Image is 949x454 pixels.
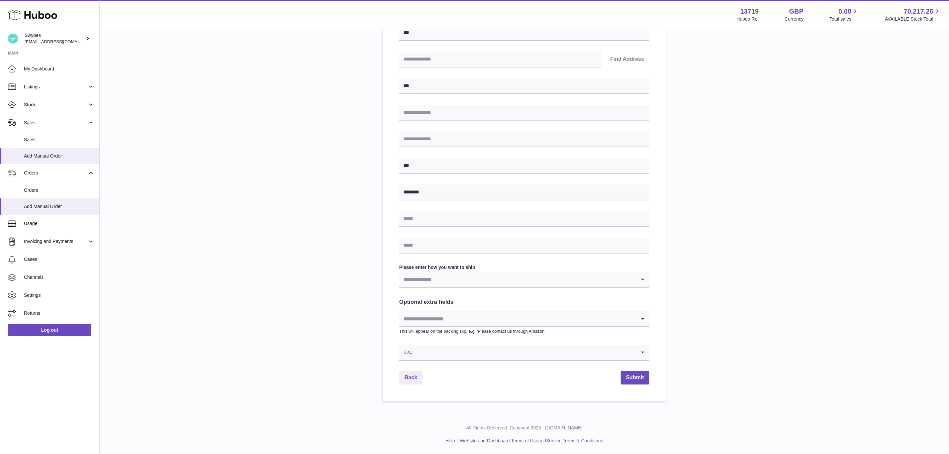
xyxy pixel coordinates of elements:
span: [EMAIL_ADDRESS][DOMAIN_NAME] [25,39,98,44]
a: 70,217.25 AVAILABLE Stock Total [885,7,941,22]
div: Search for option [399,272,649,288]
span: Total sales [829,16,859,22]
span: Settings [24,292,94,298]
span: Stock [24,102,87,108]
span: My Dashboard [24,66,94,72]
div: Huboo Ref [737,16,759,22]
span: Orders [24,170,87,176]
span: Sales [24,120,87,126]
p: This will appear on the packing slip. e.g. 'Please contact us through Amazon' [399,328,649,334]
span: Add Manual Order [24,153,94,159]
span: B2C [399,345,413,360]
strong: GBP [789,7,804,16]
a: Log out [8,324,91,336]
div: Search for option [399,345,649,361]
div: Search for option [399,311,649,327]
span: Add Manual Order [24,203,94,210]
span: Channels [24,274,94,281]
a: Help [445,438,455,443]
h2: Optional extra fields [399,298,649,306]
input: Search for option [399,272,636,287]
img: internalAdmin-13719@internal.huboo.com [8,34,18,44]
span: 0.00 [839,7,852,16]
a: Back [399,371,423,385]
span: Cases [24,256,94,263]
span: 70,217.25 [904,7,933,16]
span: Invoicing and Payments [24,238,87,245]
a: 0.00 Total sales [829,7,859,22]
div: Currency [785,16,804,22]
span: AVAILABLE Stock Total [885,16,941,22]
input: Search for option [399,311,636,326]
span: Orders [24,187,94,193]
input: Search for option [413,345,636,360]
strong: 13719 [740,7,759,16]
span: Usage [24,220,94,227]
label: Please enter how you want to ship [399,264,649,271]
p: All Rights Reserved. Copyright 2025 - [DOMAIN_NAME] [105,425,944,431]
span: Sales [24,137,94,143]
div: Swypes [25,32,84,45]
a: Website and Dashboard Terms of Use [460,438,538,443]
span: Listings [24,84,87,90]
a: Service Terms & Conditions [546,438,603,443]
button: Submit [621,371,649,385]
span: Returns [24,310,94,316]
li: and [458,438,603,444]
